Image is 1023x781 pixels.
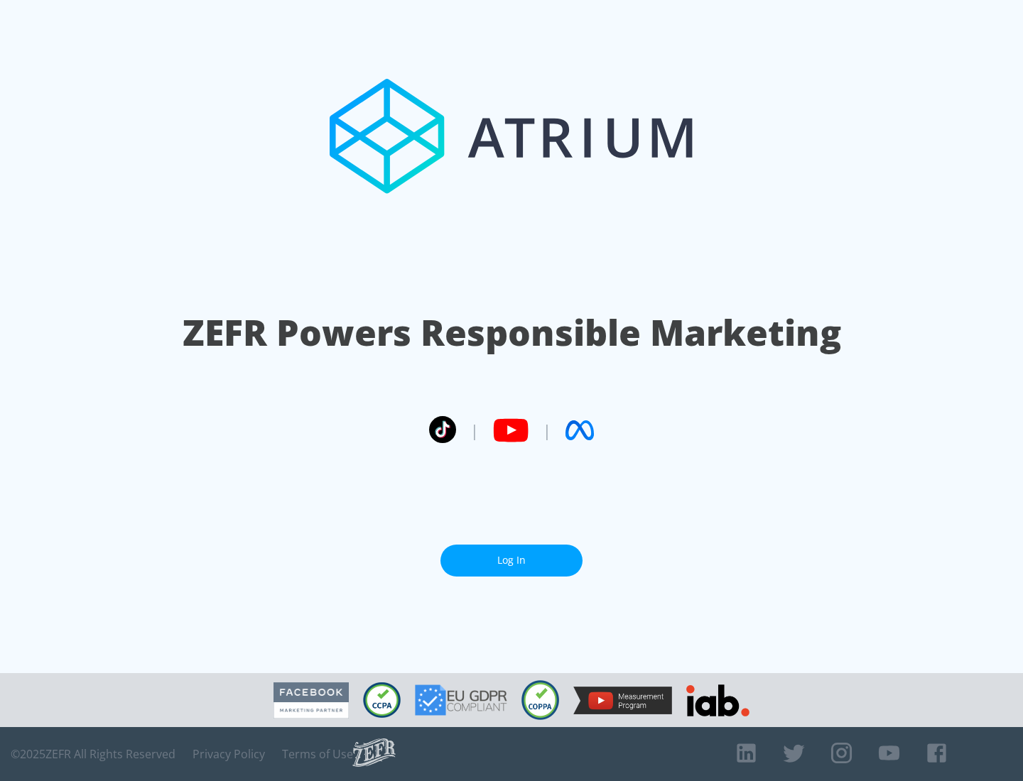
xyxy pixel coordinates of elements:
img: Facebook Marketing Partner [274,682,349,719]
img: COPPA Compliant [521,680,559,720]
a: Privacy Policy [193,747,265,761]
a: Log In [440,545,583,577]
img: CCPA Compliant [363,682,401,718]
a: Terms of Use [282,747,353,761]
span: | [470,420,479,441]
img: YouTube Measurement Program [573,687,672,714]
img: IAB [686,684,749,716]
span: © 2025 ZEFR All Rights Reserved [11,747,175,761]
span: | [543,420,551,441]
h1: ZEFR Powers Responsible Marketing [183,308,841,357]
img: GDPR Compliant [415,684,507,716]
